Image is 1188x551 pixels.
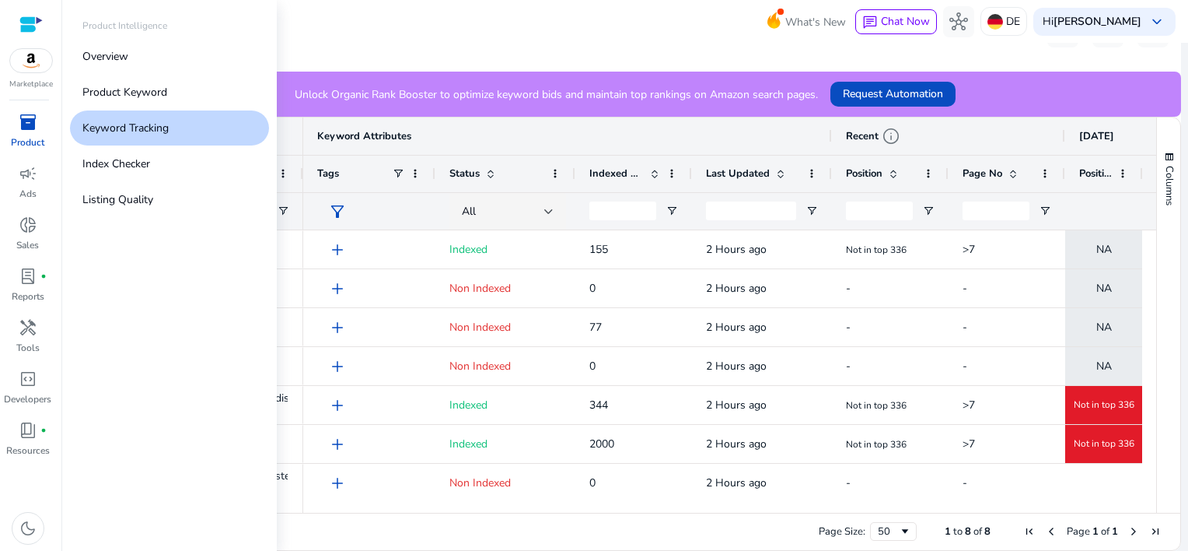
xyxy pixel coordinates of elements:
[9,79,53,90] p: Marketplace
[706,359,767,374] span: 2 Hours ago
[843,86,943,102] span: Request Automation
[82,191,153,208] p: Listing Quality
[805,205,818,217] button: Open Filter Menu
[963,476,967,490] span: -
[846,320,851,335] span: -
[40,273,47,279] span: fiber_manual_record
[589,167,644,181] span: Indexed Products
[1112,525,1118,539] span: 1
[666,205,678,217] button: Open Filter Menu
[1162,166,1176,205] span: Columns
[19,421,37,440] span: book_4
[82,156,150,172] p: Index Checker
[1101,525,1109,539] span: of
[965,525,971,539] span: 8
[984,525,991,539] span: 8
[449,320,511,335] span: Non Indexed
[862,15,878,30] span: chat
[589,202,656,220] input: Indexed Products Filter Input
[949,12,968,31] span: hub
[82,120,169,136] p: Keyword Tracking
[328,357,347,376] span: add
[973,525,982,539] span: of
[328,396,347,415] span: add
[19,216,37,234] span: donut_small
[589,359,596,374] span: 0
[846,359,851,374] span: -
[449,359,511,374] span: Non Indexed
[328,202,347,221] span: filter_alt
[317,129,411,143] span: Keyword Attributes
[19,519,37,538] span: dark_mode
[830,82,956,107] button: Request Automation
[706,167,770,181] span: Last Updated
[328,435,347,454] span: add
[1045,525,1057,538] div: Previous Page
[963,320,967,335] span: -
[963,167,1002,181] span: Page No
[855,9,937,34] button: chatChat Now
[1053,14,1141,29] b: [PERSON_NAME]
[963,281,967,296] span: -
[1096,233,1112,265] span: NA
[706,202,796,220] input: Last Updated Filter Input
[10,49,52,72] img: amazon.svg
[589,437,614,451] span: 2000
[706,242,767,257] span: 2 Hours ago
[706,437,767,451] span: 2 Hours ago
[6,444,50,458] p: Resources
[1127,525,1140,538] div: Next Page
[12,290,44,304] p: Reports
[19,164,37,183] span: campaign
[706,320,767,335] span: 2 Hours ago
[706,281,767,296] span: 2 Hours ago
[1006,8,1020,35] p: DE
[449,242,487,257] span: Indexed
[1148,12,1166,31] span: keyboard_arrow_down
[1092,525,1099,539] span: 1
[19,113,37,132] span: inventory_2
[317,167,339,181] span: Tags
[706,476,767,490] span: 2 Hours ago
[82,48,128,65] p: Overview
[16,238,39,252] p: Sales
[1096,272,1112,304] span: NA
[1074,437,1134,450] span: Not in top 336
[328,279,347,298] span: add
[1039,205,1051,217] button: Open Filter Menu
[449,398,487,412] span: Indexed
[40,427,47,433] span: fiber_manual_record
[449,476,511,490] span: Non Indexed
[589,281,596,296] span: 0
[449,167,480,181] span: Status
[295,86,818,103] p: Unlock Organic Rank Booster to optimize keyword bids and maintain top rankings on Amazon search p...
[11,135,44,149] p: Product
[963,202,1029,220] input: Page No Filter Input
[846,202,913,220] input: Position Filter Input
[82,84,167,100] p: Product Keyword
[945,525,951,539] span: 1
[1096,311,1112,343] span: NA
[785,9,846,36] span: What's New
[16,341,40,355] p: Tools
[1043,16,1141,27] p: Hi
[706,398,767,412] span: 2 Hours ago
[19,318,37,337] span: handyman
[449,281,511,296] span: Non Indexed
[846,127,900,146] div: Recent
[846,476,851,490] span: -
[922,205,935,217] button: Open Filter Menu
[328,240,347,259] span: add
[878,525,899,539] div: 50
[589,320,602,335] span: 77
[19,187,37,201] p: Ads
[589,476,596,490] span: 0
[846,399,907,412] span: Not in top 336
[963,437,975,451] span: >7
[819,525,865,539] div: Page Size:
[1096,350,1112,382] span: NA
[449,437,487,451] span: Indexed
[1023,525,1036,538] div: First Page
[82,19,167,33] p: Product Intelligence
[1079,129,1114,143] span: [DATE]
